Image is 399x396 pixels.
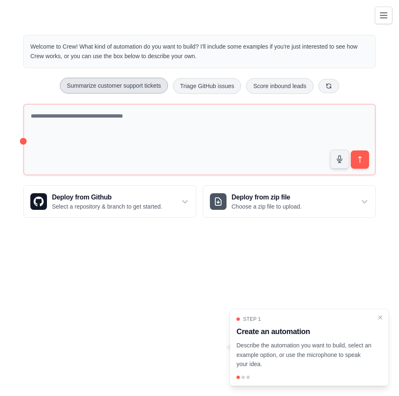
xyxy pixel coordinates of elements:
p: Choose a zip file to upload. [232,202,302,211]
iframe: Chat Widget [357,356,399,396]
p: Select a repository & branch to get started. [52,202,162,211]
h3: Create an automation [236,326,372,337]
div: Chat-Widget [357,356,399,396]
p: Welcome to Crew! What kind of automation do you want to build? I'll include some examples if you'... [30,42,369,61]
button: Triage GitHub issues [173,78,241,94]
button: Close walkthrough [377,314,384,321]
h3: Deploy from zip file [232,192,302,202]
h3: Deploy from Github [52,192,162,202]
button: Toggle navigation [375,7,392,24]
button: Score inbound leads [246,78,313,94]
p: Describe the automation you want to build, select an example option, or use the microphone to spe... [236,341,372,369]
button: Summarize customer support tickets [60,78,168,93]
span: Step 1 [243,316,261,322]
